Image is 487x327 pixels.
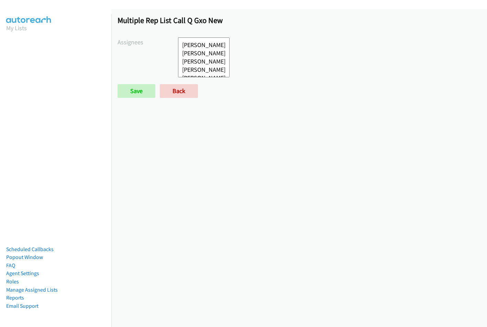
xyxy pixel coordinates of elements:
option: [PERSON_NAME] [181,74,226,82]
option: [PERSON_NAME] [181,57,226,66]
a: Popout Window [6,254,43,260]
a: Reports [6,294,24,301]
label: Assignees [118,37,178,47]
a: Manage Assigned Lists [6,286,58,293]
a: My Lists [6,24,27,32]
option: [PERSON_NAME] [181,66,226,74]
option: [PERSON_NAME] [181,41,226,49]
a: FAQ [6,262,15,269]
option: [PERSON_NAME] [181,49,226,57]
a: Agent Settings [6,270,39,277]
h1: Multiple Rep List Call Q Gxo New [118,15,481,25]
a: Scheduled Callbacks [6,246,54,252]
input: Save [118,84,155,98]
a: Roles [6,278,19,285]
a: Back [160,84,198,98]
a: Email Support [6,303,38,309]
